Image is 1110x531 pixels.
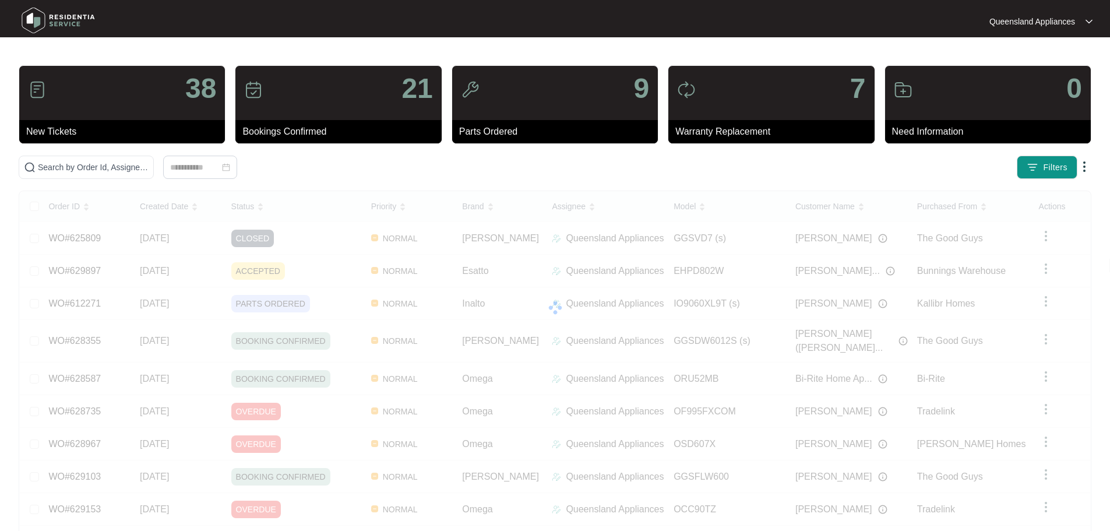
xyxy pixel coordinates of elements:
img: dropdown arrow [1077,160,1091,174]
img: residentia service logo [17,3,99,38]
p: 0 [1066,75,1082,103]
img: search-icon [24,161,36,173]
img: icon [677,80,696,99]
p: 38 [185,75,216,103]
p: 7 [850,75,866,103]
p: Warranty Replacement [675,125,874,139]
p: Need Information [892,125,1091,139]
span: Filters [1043,161,1067,174]
p: Queensland Appliances [989,16,1075,27]
img: icon [461,80,480,99]
p: 21 [401,75,432,103]
input: Search by Order Id, Assignee Name, Customer Name, Brand and Model [38,161,149,174]
p: New Tickets [26,125,225,139]
button: filter iconFilters [1017,156,1077,179]
img: icon [28,80,47,99]
img: icon [894,80,912,99]
img: icon [244,80,263,99]
p: Parts Ordered [459,125,658,139]
img: filter icon [1027,161,1038,173]
p: Bookings Confirmed [242,125,441,139]
img: dropdown arrow [1086,19,1093,24]
p: 9 [633,75,649,103]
